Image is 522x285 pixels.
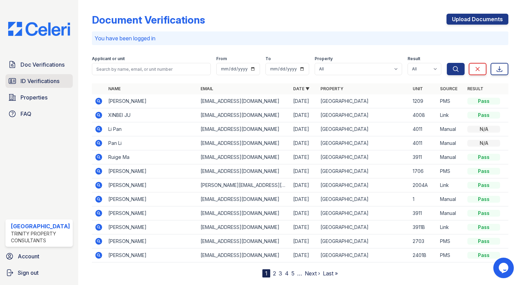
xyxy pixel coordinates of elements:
td: PMS [437,234,465,248]
a: Properties [5,91,73,104]
div: Pass [467,196,500,203]
td: [PERSON_NAME] [106,192,198,206]
td: [PERSON_NAME] [106,248,198,262]
span: Doc Verifications [20,60,65,69]
td: [GEOGRAPHIC_DATA] [318,178,410,192]
td: Ruige Ma [106,150,198,164]
td: 4008 [410,108,437,122]
td: [GEOGRAPHIC_DATA] [318,150,410,164]
td: [EMAIL_ADDRESS][DOMAIN_NAME] [198,234,290,248]
td: Manual [437,150,465,164]
td: [DATE] [290,178,318,192]
span: Properties [20,93,47,101]
td: [PERSON_NAME] [106,164,198,178]
td: [EMAIL_ADDRESS][DOMAIN_NAME] [198,122,290,136]
td: Link [437,220,465,234]
td: XINBEI JU [106,108,198,122]
a: Next › [305,270,320,277]
a: Email [201,86,213,91]
span: ID Verifications [20,77,59,85]
span: … [297,269,302,277]
td: Li Pan [106,122,198,136]
td: [EMAIL_ADDRESS][DOMAIN_NAME] [198,192,290,206]
td: Link [437,108,465,122]
label: To [265,56,271,62]
div: 1 [262,269,270,277]
div: Pass [467,98,500,105]
div: Pass [467,238,500,245]
td: [DATE] [290,220,318,234]
td: [DATE] [290,136,318,150]
td: [GEOGRAPHIC_DATA] [318,136,410,150]
div: [GEOGRAPHIC_DATA] [11,222,70,230]
a: Source [440,86,457,91]
td: [GEOGRAPHIC_DATA] [318,94,410,108]
td: 2703 [410,234,437,248]
td: [PERSON_NAME] [106,94,198,108]
a: Date ▼ [293,86,310,91]
a: ID Verifications [5,74,73,88]
a: FAQ [5,107,73,121]
a: Result [467,86,483,91]
a: Property [320,86,343,91]
label: Result [408,56,420,62]
td: 1209 [410,94,437,108]
td: Manual [437,122,465,136]
td: [GEOGRAPHIC_DATA] [318,234,410,248]
td: [EMAIL_ADDRESS][DOMAIN_NAME] [198,108,290,122]
img: CE_Logo_Blue-a8612792a0a2168367f1c8372b55b34899dd931a85d93a1a3d3e32e68fde9ad4.png [3,22,75,36]
td: [EMAIL_ADDRESS][DOMAIN_NAME] [198,164,290,178]
td: PMS [437,94,465,108]
div: Pass [467,154,500,161]
td: 1 [410,192,437,206]
div: N/A [467,140,500,147]
td: [DATE] [290,150,318,164]
div: Pass [467,252,500,259]
td: [DATE] [290,248,318,262]
td: [DATE] [290,94,318,108]
td: [DATE] [290,192,318,206]
span: FAQ [20,110,31,118]
td: Manual [437,136,465,150]
td: PMS [437,164,465,178]
td: [EMAIL_ADDRESS][DOMAIN_NAME] [198,150,290,164]
td: [PERSON_NAME] [106,234,198,248]
div: Document Verifications [92,14,205,26]
td: [EMAIL_ADDRESS][DOMAIN_NAME] [198,206,290,220]
label: Applicant or unit [92,56,125,62]
label: Property [315,56,333,62]
td: [GEOGRAPHIC_DATA] [318,248,410,262]
td: PMS [437,248,465,262]
a: 5 [291,270,294,277]
td: [GEOGRAPHIC_DATA] [318,164,410,178]
td: 3911 [410,150,437,164]
label: From [216,56,227,62]
span: Account [18,252,39,260]
td: 4011 [410,136,437,150]
div: Pass [467,224,500,231]
td: 3911B [410,220,437,234]
td: [GEOGRAPHIC_DATA] [318,192,410,206]
a: Upload Documents [447,14,508,25]
td: [PERSON_NAME] [106,220,198,234]
div: Pass [467,182,500,189]
a: Sign out [3,266,75,280]
td: [DATE] [290,122,318,136]
td: 2401B [410,248,437,262]
a: 2 [273,270,276,277]
td: 4011 [410,122,437,136]
a: 4 [285,270,289,277]
td: [DATE] [290,108,318,122]
td: [EMAIL_ADDRESS][DOMAIN_NAME] [198,248,290,262]
td: [GEOGRAPHIC_DATA] [318,206,410,220]
a: 3 [279,270,282,277]
a: Name [108,86,121,91]
span: Sign out [18,269,39,277]
div: Pass [467,210,500,217]
td: [PERSON_NAME][EMAIL_ADDRESS][PERSON_NAME][DOMAIN_NAME] [198,178,290,192]
a: Unit [413,86,423,91]
td: Manual [437,206,465,220]
td: [DATE] [290,164,318,178]
div: Trinity Property Consultants [11,230,70,244]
